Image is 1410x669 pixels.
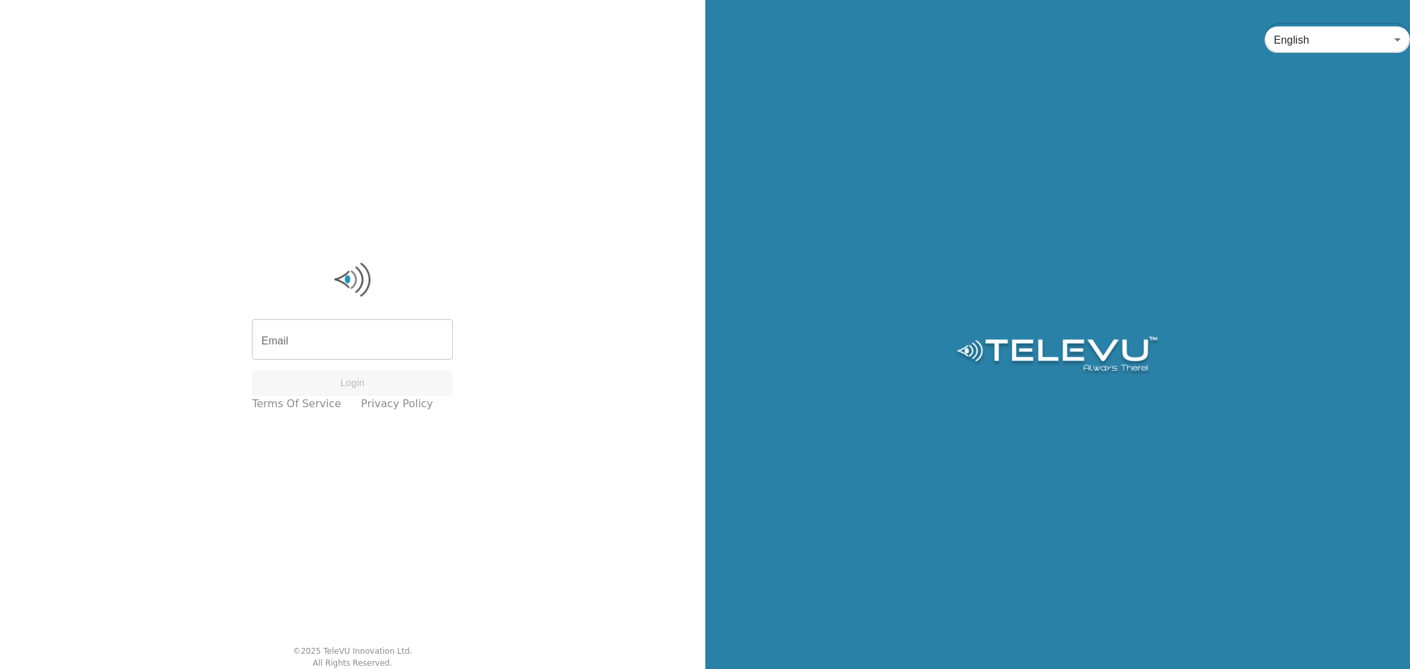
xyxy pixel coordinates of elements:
div: English [1265,21,1410,58]
div: © 2025 TeleVU Innovation Ltd. [293,645,412,657]
img: Logo [955,336,1160,376]
div: All Rights Reserved. [313,657,392,669]
img: Logo [252,260,453,299]
a: Terms of Service [252,396,341,412]
a: Privacy Policy [361,396,433,412]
